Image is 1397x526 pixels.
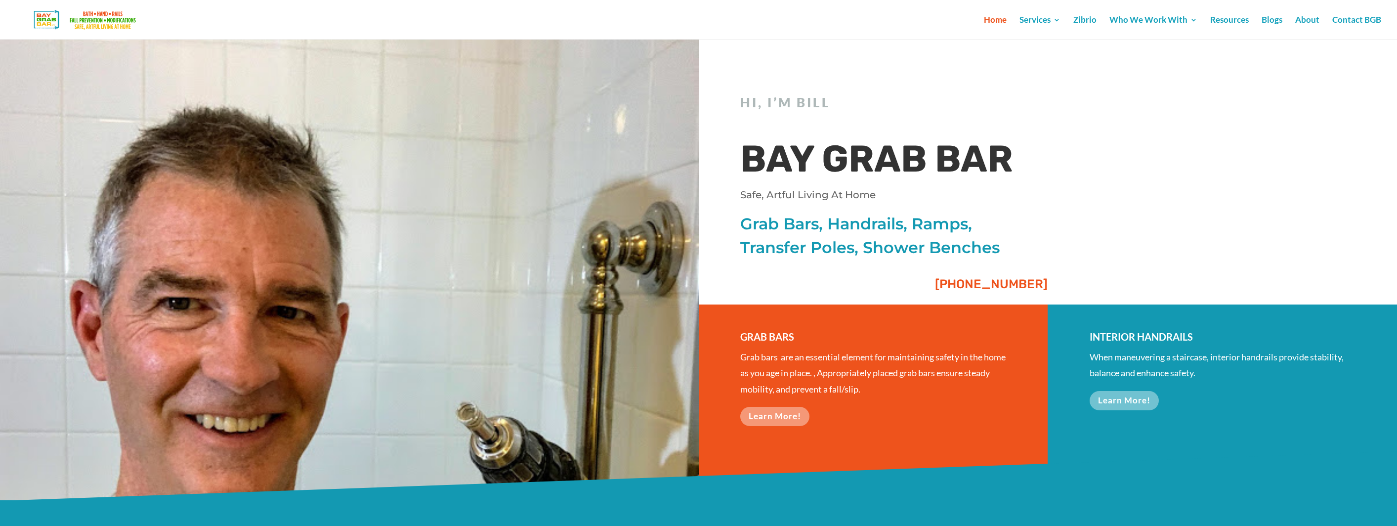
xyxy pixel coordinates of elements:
span: [PHONE_NUMBER] [935,277,1048,291]
h3: INTERIOR HANDRAILS [1090,329,1355,349]
a: Who We Work With [1109,16,1197,40]
h3: GRAB BARS [740,329,1006,349]
h1: BAY GRAB BAR [740,135,1037,188]
p: Safe, Artful Living At Home [740,188,1037,202]
a: Zibrio [1073,16,1097,40]
a: Learn More! [740,407,809,426]
a: Services [1019,16,1060,40]
a: Blogs [1262,16,1282,40]
a: Resources [1210,16,1249,40]
img: Bay Grab Bar [17,7,156,33]
span: When maneuvering a staircase, interior handrails provide stability, balance and enhance safety. [1090,351,1344,378]
a: Contact BGB [1332,16,1381,40]
a: Home [984,16,1007,40]
a: Learn More! [1090,391,1159,410]
a: About [1295,16,1319,40]
h2: Hi, I’m Bill [740,95,1037,115]
p: Grab Bars, Handrails, Ramps, Transfer Poles, Shower Benches [740,212,1037,260]
span: Grab bars are an essential element for maintaining safety in the home as you age in place. , Appr... [740,351,1006,394]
